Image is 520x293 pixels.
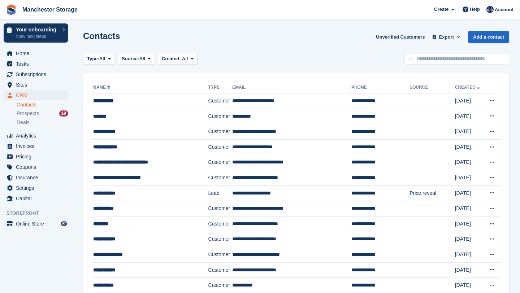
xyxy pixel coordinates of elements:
[122,55,139,62] span: Source:
[4,80,68,90] a: menu
[16,33,59,40] p: View next steps
[83,31,120,41] h1: Contacts
[455,85,481,90] a: Created
[208,82,233,93] th: Type
[208,232,233,247] td: Customer
[455,93,484,109] td: [DATE]
[4,23,68,43] a: Your onboarding View next steps
[16,27,59,32] p: Your onboarding
[455,155,484,170] td: [DATE]
[4,48,68,58] a: menu
[208,109,233,124] td: Customer
[208,139,233,155] td: Customer
[4,219,68,229] a: menu
[4,90,68,100] a: menu
[455,247,484,263] td: [DATE]
[455,109,484,124] td: [DATE]
[208,185,233,201] td: Lead
[17,101,68,108] a: Contacts
[118,53,155,65] button: Source: All
[455,232,484,247] td: [DATE]
[17,119,30,126] span: Deals
[16,131,59,141] span: Analytics
[351,82,409,93] th: Phone
[409,185,455,201] td: Price reveal
[17,119,68,126] a: Deals
[16,183,59,193] span: Settings
[455,216,484,232] td: [DATE]
[4,59,68,69] a: menu
[455,124,484,140] td: [DATE]
[16,80,59,90] span: Sites
[139,55,146,62] span: All
[6,210,72,217] span: Storefront
[409,82,455,93] th: Source
[4,193,68,204] a: menu
[495,6,513,13] span: Account
[16,48,59,58] span: Home
[158,53,198,65] button: Created: All
[16,90,59,100] span: CRM
[60,219,68,228] a: Preview store
[4,131,68,141] a: menu
[16,219,59,229] span: Online Store
[4,69,68,79] a: menu
[17,110,39,117] span: Prospects
[4,162,68,172] a: menu
[19,4,81,16] a: Manchester Storage
[16,59,59,69] span: Tasks
[16,193,59,204] span: Capital
[16,162,59,172] span: Coupons
[455,170,484,186] td: [DATE]
[208,93,233,109] td: Customer
[93,85,112,90] a: Name
[162,56,181,61] span: Created:
[208,247,233,263] td: Customer
[83,53,115,65] button: Type: All
[6,4,17,15] img: stora-icon-8386f47178a22dfd0bd8f6a31ec36ba5ce8667c1dd55bd0f319d3a0aa187defe.svg
[59,110,68,117] div: 19
[208,155,233,170] td: Customer
[17,110,68,117] a: Prospects 19
[87,55,99,62] span: Type:
[208,124,233,140] td: Customer
[4,141,68,151] a: menu
[208,262,233,278] td: Customer
[16,172,59,183] span: Insurance
[182,56,188,61] span: All
[470,6,480,13] span: Help
[4,183,68,193] a: menu
[455,139,484,155] td: [DATE]
[16,69,59,79] span: Subscriptions
[208,170,233,186] td: Customer
[430,31,462,43] button: Export
[208,216,233,232] td: Customer
[455,201,484,217] td: [DATE]
[208,201,233,217] td: Customer
[434,6,448,13] span: Create
[16,152,59,162] span: Pricing
[455,262,484,278] td: [DATE]
[16,141,59,151] span: Invoices
[232,82,351,93] th: Email
[455,185,484,201] td: [DATE]
[373,31,428,43] a: Unverified Customers
[4,172,68,183] a: menu
[439,34,454,41] span: Export
[468,31,509,43] a: Add a contact
[4,152,68,162] a: menu
[99,55,105,62] span: All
